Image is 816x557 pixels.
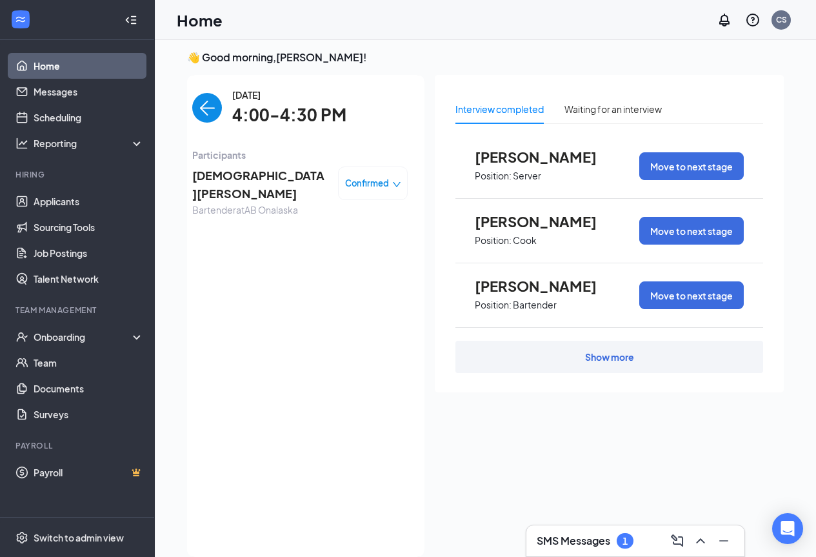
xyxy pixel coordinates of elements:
[513,234,537,247] p: Cook
[745,12,761,28] svg: QuestionInfo
[345,177,389,190] span: Confirmed
[15,169,141,180] div: Hiring
[15,531,28,544] svg: Settings
[177,9,223,31] h1: Home
[475,213,617,230] span: [PERSON_NAME]
[392,180,401,189] span: down
[192,93,222,123] button: back-button
[693,533,708,549] svg: ChevronUp
[513,170,541,182] p: Server
[34,460,144,485] a: PayrollCrown
[34,531,124,544] div: Switch to admin view
[232,102,346,128] span: 4:00-4:30 PM
[475,299,512,311] p: Position:
[34,266,144,292] a: Talent Network
[34,53,144,79] a: Home
[513,299,557,311] p: Bartender
[585,350,634,363] div: Show more
[15,330,28,343] svg: UserCheck
[34,350,144,376] a: Team
[717,12,732,28] svg: Notifications
[690,531,711,551] button: ChevronUp
[772,513,803,544] div: Open Intercom Messenger
[639,281,744,309] button: Move to next stage
[14,13,27,26] svg: WorkstreamLogo
[124,14,137,26] svg: Collapse
[34,240,144,266] a: Job Postings
[192,203,328,217] span: Bartender at AB Onalaska
[34,79,144,105] a: Messages
[622,536,628,547] div: 1
[232,88,346,102] span: [DATE]
[713,531,734,551] button: Minimize
[192,148,408,162] span: Participants
[34,330,133,343] div: Onboarding
[34,214,144,240] a: Sourcing Tools
[776,14,787,25] div: CS
[34,137,144,150] div: Reporting
[15,440,141,451] div: Payroll
[537,534,610,548] h3: SMS Messages
[667,531,688,551] button: ComposeMessage
[15,137,28,150] svg: Analysis
[639,152,744,180] button: Move to next stage
[34,401,144,427] a: Surveys
[455,102,544,116] div: Interview completed
[475,278,617,294] span: [PERSON_NAME]
[564,102,662,116] div: Waiting for an interview
[34,105,144,130] a: Scheduling
[639,217,744,245] button: Move to next stage
[670,533,685,549] svg: ComposeMessage
[716,533,731,549] svg: Minimize
[192,167,328,203] span: [DEMOGRAPHIC_DATA][PERSON_NAME]
[15,305,141,316] div: Team Management
[34,188,144,214] a: Applicants
[475,170,512,182] p: Position:
[475,148,617,165] span: [PERSON_NAME]
[475,234,512,247] p: Position:
[34,376,144,401] a: Documents
[187,50,784,65] h3: 👋 Good morning, [PERSON_NAME] !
